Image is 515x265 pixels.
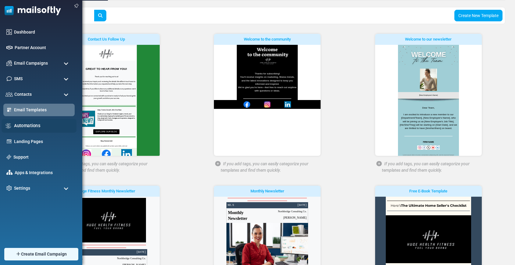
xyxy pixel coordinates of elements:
span: Contacts [14,91,32,98]
a: Partner Account [15,45,72,51]
span: A quick look at what we’ve accomplished last month and what exciting things are on the horizon! [37,220,229,237]
table: divider [60,230,207,231]
span: Settings [14,185,30,192]
span: Northbridge Consulting Co. [160,151,232,158]
a: Apps & Integrations [15,170,72,176]
strong: Newsletter [35,167,83,178]
span: If you add tags, you can easily categorize your templates and find them quickly. [221,161,308,173]
table: divider [73,227,194,228]
p: Welcome to our monthly newsletter! [34,244,130,250]
span: If you add tags, you can easily categorize your templates and find them quickly. [60,161,147,173]
span: Here’s [38,17,228,27]
img: contacts-icon.svg [5,92,13,96]
p: Dear Team, [60,153,207,162]
img: landing_pages.svg [6,139,12,144]
span: EXPLORE OUR BLOG [107,214,160,220]
strong: FIRM NAME [119,240,147,245]
h4: Follow us on social media to stay updated with our latest, special offers, and more: [60,251,207,255]
a: Create New Template [454,10,503,21]
span: [PERSON_NAME] [173,48,232,57]
a: EXPLORE OUR BLOG [101,211,166,224]
a: Email Templates [14,107,72,113]
p: Hi, I’m [PERSON_NAME]. [35,175,231,186]
span: Northbridge Consulting Co. [160,33,232,40]
span: If you add tags, you can easily categorize your templates and find them quickly. [382,161,470,173]
strong: The Ultimate Home Seller's Checklist [64,17,228,27]
img: support-icon.svg [6,155,11,159]
img: campaigns-icon.png [6,60,12,66]
span: Monthly Newsletter [250,189,284,193]
p: We’re excited you’ve connected with us and we’re ready to fuel your brand, ignite your growth, an... [60,125,207,137]
a: Support [13,154,72,160]
p: In the meantime, if you’d like to share any additional details or any questions—we’d love to hear... [60,107,207,119]
strong: Ideas. Trends. Growth. All in One Place [111,160,170,164]
strong: checklist pdf [151,219,188,226]
p: [New Employee's Name] [60,120,207,132]
p: I am excited to introduce a new member to our [Department/Team], [New Employee's Name], who will ... [60,170,207,213]
span: We’re glad you’re here—feel free to reach out anytime with questions or ideas. [60,103,207,118]
img: workflow.svg [5,122,12,129]
table: divider [60,152,207,154]
a: Automations [14,122,73,129]
a: Dashboard [14,29,72,35]
strong: Check out our blog for the latest insights, trends, and innovative ideas shaping the marketing an... [111,170,205,190]
span: [PERSON_NAME] [173,166,232,174]
span: Contact Us Follow Up [88,37,125,41]
span: SMS [14,76,23,82]
span: You’ll receive insights on marketing, fitness trends, and the latest innovations designed to keep... [65,77,201,101]
span: [DATE] [208,18,232,25]
span: Welcome to the community [244,37,291,41]
span: Email Campaigns [14,60,48,66]
strong: Newsletter [35,49,83,61]
img: settings-icon.svg [6,185,12,191]
a: Landing Pages [14,138,72,145]
p: As promised, attached, you can find your , designed to help you to prep, price, and present your ... [35,217,231,249]
img: sms-icon.png [6,76,12,81]
span: [DATE] [208,135,232,143]
span: NO.5 [34,135,51,143]
p: Thanks for reaching out! [35,196,231,206]
strong: Stay Connected: [119,238,148,242]
span: Huge Fitness Monthly Newsletter [78,189,135,193]
img: email-templates-icon-active.svg [6,107,12,113]
span: Thanks for subscribing! [102,69,165,76]
span: Free E-Book Template [409,189,447,193]
span: Create Email Campaign [21,251,67,257]
strong: GREAT TO HEAR FROM YOU! [82,56,185,64]
img: dashboard-icon.svg [6,29,12,35]
span: NO.5 [34,18,51,25]
table: divider [73,134,194,135]
span: Welcome to our newsletter [405,37,452,41]
p: We’ve received your inquiry and reviewing the details. We will be in touch soon to provide the in... [60,89,207,101]
p: Thank you for reaching out to us! [60,77,207,83]
strong: Monthly [35,34,74,46]
strong: Monthly [35,152,74,163]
